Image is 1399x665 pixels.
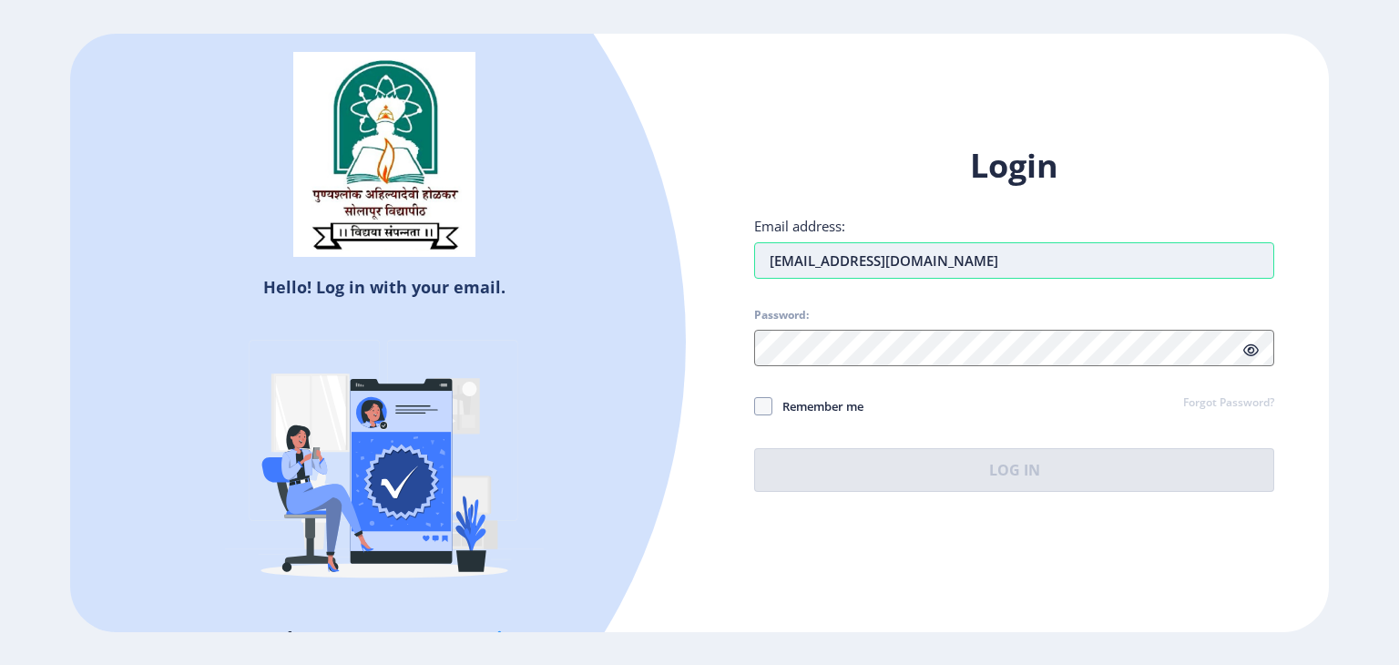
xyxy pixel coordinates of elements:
[293,52,475,258] img: sulogo.png
[1183,395,1274,412] a: Forgot Password?
[754,144,1274,188] h1: Login
[84,624,686,653] h5: Don't have an account?
[772,395,863,417] span: Remember me
[754,217,845,235] label: Email address:
[460,625,543,652] a: Register
[225,305,544,624] img: Verified-rafiki.svg
[754,308,809,322] label: Password:
[754,448,1274,492] button: Log In
[754,242,1274,279] input: Email address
